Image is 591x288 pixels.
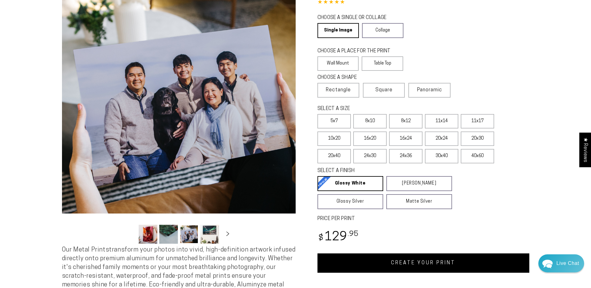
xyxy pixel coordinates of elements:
button: Load image 2 in gallery view [159,225,178,244]
a: Single Image [317,23,359,38]
div: Contact Us Directly [556,254,579,272]
label: 11x14 [425,114,458,128]
span: Square [375,86,393,94]
label: 30x40 [425,149,458,163]
label: 24x30 [353,149,387,163]
button: Slide right [221,227,235,241]
a: Glossy White [317,176,383,191]
label: 8x10 [353,114,387,128]
label: Table Top [362,56,403,71]
div: Chat widget toggle [538,254,584,272]
span: $ [318,234,324,242]
legend: CHOOSE A SHAPE [317,74,398,81]
button: Slide left [123,227,137,241]
label: 16x24 [389,132,422,146]
label: 5x7 [317,114,351,128]
label: 40x60 [461,149,494,163]
span: Panoramic [417,88,442,93]
button: Load image 4 in gallery view [200,225,219,244]
legend: CHOOSE A SINGLE OR COLLAGE [317,14,398,22]
label: 24x36 [389,149,422,163]
bdi: 129 [317,231,359,243]
legend: CHOOSE A PLACE FOR THE PRINT [317,48,398,55]
legend: SELECT A SIZE [317,105,442,113]
span: Rectangle [326,86,351,94]
div: Click to open Judge.me floating reviews tab [579,132,591,167]
label: 8x12 [389,114,422,128]
label: 20x30 [461,132,494,146]
label: Wall Mount [317,56,359,71]
label: 20x24 [425,132,458,146]
label: 16x20 [353,132,387,146]
a: [PERSON_NAME] [386,176,452,191]
button: Load image 1 in gallery view [139,225,157,244]
label: 10x20 [317,132,351,146]
sup: .95 [348,231,359,238]
a: CREATE YOUR PRINT [317,253,529,273]
legend: SELECT A FINISH [317,167,437,175]
label: PRICE PER PRINT [317,215,529,223]
button: Load image 3 in gallery view [180,225,198,244]
a: Matte Silver [386,194,452,209]
a: Collage [362,23,403,38]
label: 20x40 [317,149,351,163]
a: Glossy Silver [317,194,383,209]
label: 11x17 [461,114,494,128]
